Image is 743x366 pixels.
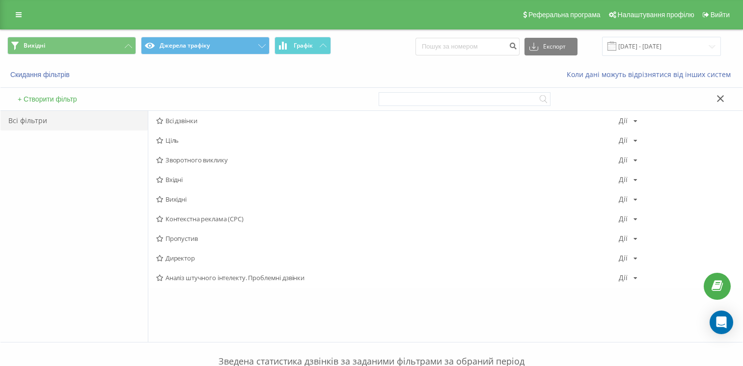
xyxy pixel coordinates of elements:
[165,157,228,163] font: Зворотного виклику
[15,95,80,104] button: + Створити фільтр
[165,255,195,261] font: Директор
[619,176,628,183] div: Дії
[165,137,179,144] font: Ціль
[567,70,736,79] a: Коли дані можуть відрізнятися від інших систем
[141,37,270,54] button: Джерела трафіку
[165,117,197,124] font: Всі дзвінки
[165,196,187,203] font: Вихідні
[543,43,566,50] font: Експорт
[619,235,628,242] div: Дії
[165,176,183,183] font: Вхідні
[619,137,628,144] div: Дії
[7,37,136,54] button: Вихідні
[7,70,75,79] button: Скидання фільтрів
[714,94,728,105] button: Закрыть
[294,42,313,49] span: Графік
[619,196,628,203] div: Дії
[619,255,628,261] div: Дії
[619,157,628,163] div: Дії
[618,11,694,19] span: Налаштування профілю
[524,38,578,55] button: Експорт
[619,117,628,124] div: Дії
[528,11,601,19] span: Реферальна програма
[165,215,244,222] font: Контекстна реклама (CPC)
[619,215,628,222] div: Дії
[710,311,733,334] div: Відкрийте Intercom Messenger
[160,42,210,50] font: Джерела трафіку
[415,38,520,55] input: Пошук за номером
[275,37,331,54] button: Графік
[165,274,304,281] font: Аналіз штучного інтелекту. Проблемні дзвінки
[0,111,148,131] div: Всі фільтри
[619,274,628,281] div: Дії
[24,42,45,50] span: Вихідні
[165,235,198,242] font: Пропустив
[711,11,730,19] span: Вийти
